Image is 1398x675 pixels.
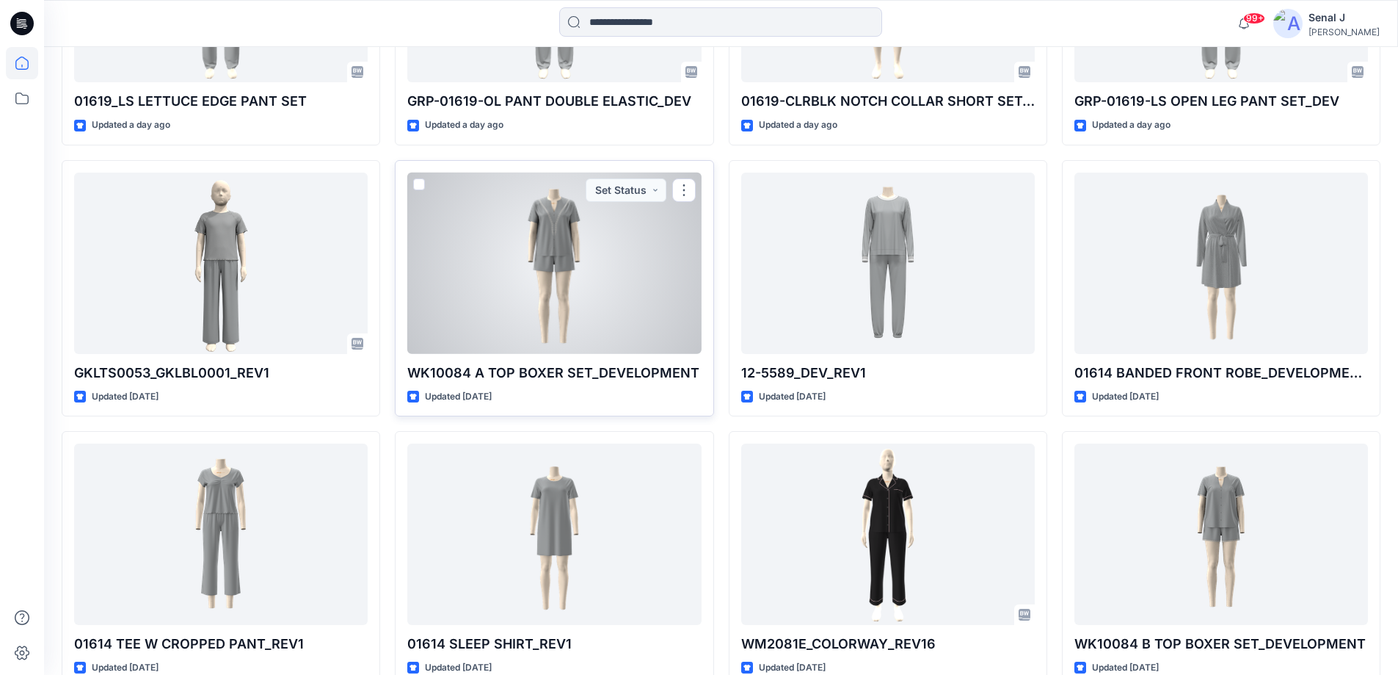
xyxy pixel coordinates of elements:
[741,91,1035,112] p: 01619-CLRBLK NOTCH COLLAR SHORT SET_DEVELOPMENT
[741,444,1035,625] a: WM2081E_COLORWAY_REV16
[407,91,701,112] p: GRP-01619-OL PANT DOUBLE ELASTIC_DEV
[74,363,368,383] p: GKLTS0053_GKLBL0001_REV1
[741,363,1035,383] p: 12-5589_DEV_REV1
[1308,9,1380,26] div: Senal J
[407,363,701,383] p: WK10084 A TOP BOXER SET_DEVELOPMENT
[407,634,701,654] p: 01614 SLEEP SHIRT_REV1
[1074,444,1368,625] a: WK10084 B TOP BOXER SET_DEVELOPMENT
[92,118,170,133] p: Updated a day ago
[425,118,503,133] p: Updated a day ago
[741,173,1035,354] a: 12-5589_DEV_REV1
[92,389,159,405] p: Updated [DATE]
[74,173,368,354] a: GKLTS0053_GKLBL0001_REV1
[1074,91,1368,112] p: GRP-01619-LS OPEN LEG PANT SET_DEV
[759,118,837,133] p: Updated a day ago
[1092,389,1159,405] p: Updated [DATE]
[1243,12,1265,24] span: 99+
[1092,118,1171,133] p: Updated a day ago
[74,634,368,654] p: 01614 TEE W CROPPED PANT_REV1
[1074,363,1368,383] p: 01614 BANDED FRONT ROBE_DEVELOPMENT
[407,444,701,625] a: 01614 SLEEP SHIRT_REV1
[759,389,826,405] p: Updated [DATE]
[1074,634,1368,654] p: WK10084 B TOP BOXER SET_DEVELOPMENT
[74,444,368,625] a: 01614 TEE W CROPPED PANT_REV1
[741,634,1035,654] p: WM2081E_COLORWAY_REV16
[1074,173,1368,354] a: 01614 BANDED FRONT ROBE_DEVELOPMENT
[407,173,701,354] a: WK10084 A TOP BOXER SET_DEVELOPMENT
[1273,9,1303,38] img: avatar
[74,91,368,112] p: 01619_LS LETTUCE EDGE PANT SET
[1308,26,1380,37] div: [PERSON_NAME]
[425,389,492,405] p: Updated [DATE]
